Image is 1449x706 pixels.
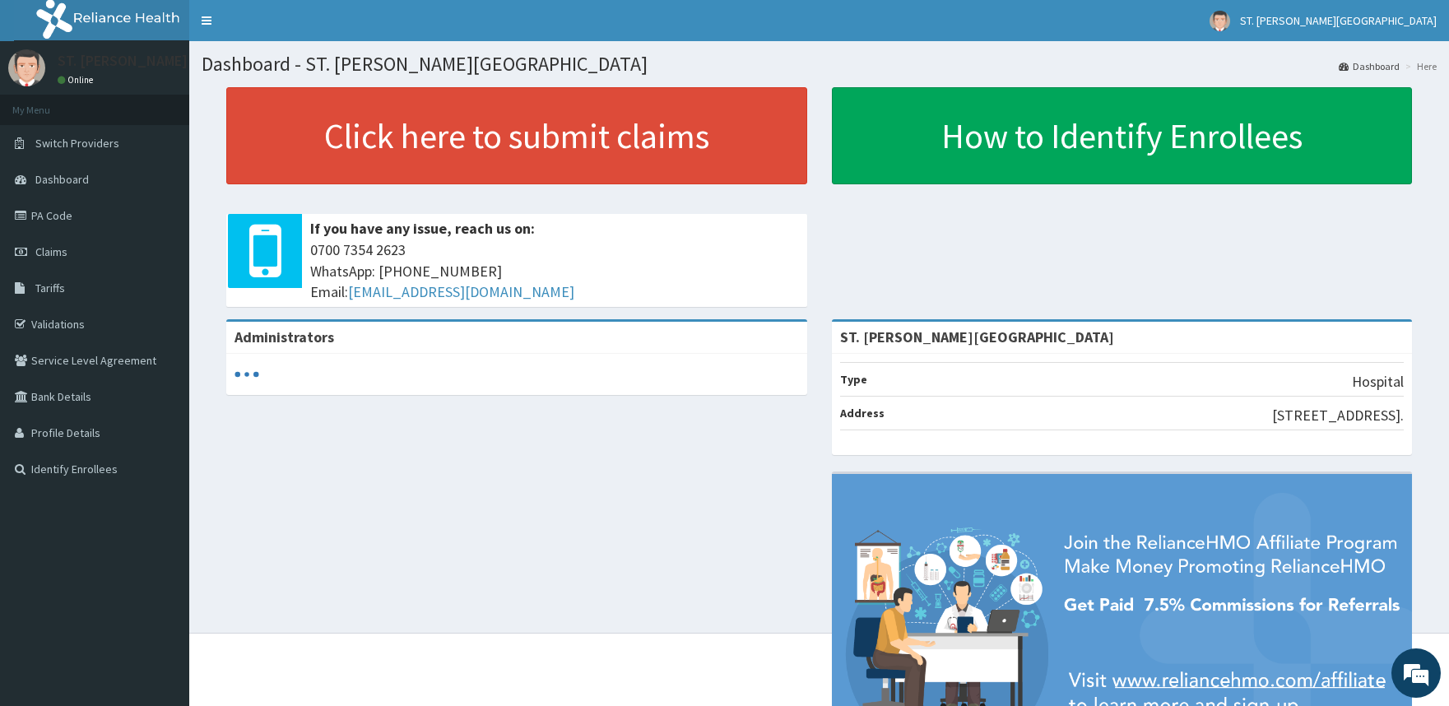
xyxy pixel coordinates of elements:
img: User Image [8,49,45,86]
span: Tariffs [35,281,65,295]
a: [EMAIL_ADDRESS][DOMAIN_NAME] [348,282,574,301]
p: [STREET_ADDRESS]. [1272,405,1404,426]
p: Hospital [1352,371,1404,392]
svg: audio-loading [235,362,259,387]
img: User Image [1210,11,1230,31]
a: Dashboard [1339,59,1400,73]
strong: ST. [PERSON_NAME][GEOGRAPHIC_DATA] [840,327,1114,346]
a: Click here to submit claims [226,87,807,184]
b: Address [840,406,885,420]
span: Switch Providers [35,136,119,151]
h1: Dashboard - ST. [PERSON_NAME][GEOGRAPHIC_DATA] [202,53,1437,75]
a: How to Identify Enrollees [832,87,1413,184]
b: If you have any issue, reach us on: [310,219,535,238]
p: ST. [PERSON_NAME][GEOGRAPHIC_DATA] [58,53,323,68]
li: Here [1401,59,1437,73]
b: Type [840,372,867,387]
a: Online [58,74,97,86]
b: Administrators [235,327,334,346]
span: Dashboard [35,172,89,187]
span: Claims [35,244,67,259]
span: 0700 7354 2623 WhatsApp: [PHONE_NUMBER] Email: [310,239,799,303]
span: ST. [PERSON_NAME][GEOGRAPHIC_DATA] [1240,13,1437,28]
